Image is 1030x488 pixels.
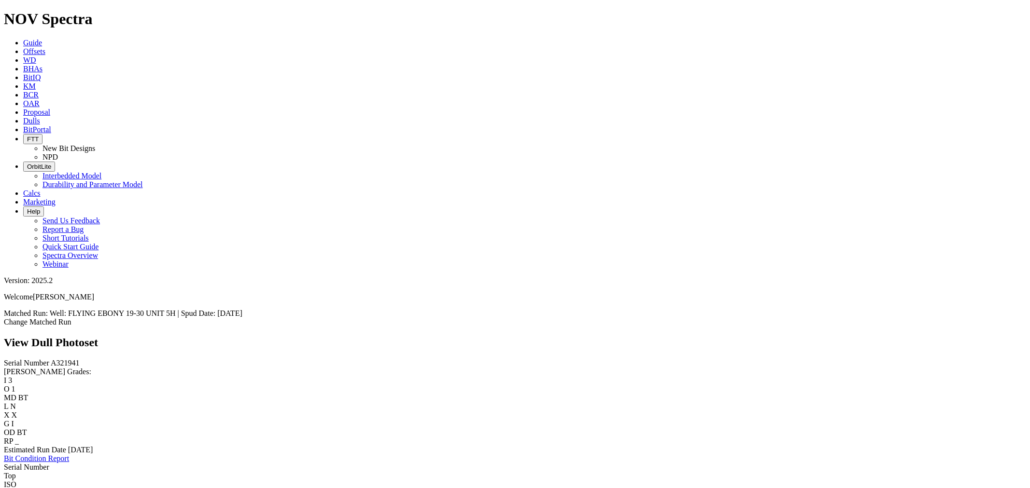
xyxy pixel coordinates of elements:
[23,65,42,73] a: BHAs
[18,393,28,402] span: BT
[4,411,10,419] label: X
[42,180,143,189] a: Durability and Parameter Model
[23,99,40,108] a: OAR
[4,318,71,326] a: Change Matched Run
[23,82,36,90] a: KM
[4,376,6,384] label: I
[4,336,1026,349] h2: View Dull Photoset
[4,463,49,471] span: Serial Number
[4,385,10,393] label: O
[42,260,69,268] a: Webinar
[42,234,89,242] a: Short Tutorials
[4,293,1026,301] p: Welcome
[4,367,1026,376] div: [PERSON_NAME] Grades:
[68,446,93,454] span: [DATE]
[50,309,242,317] span: Well: FLYING EBONY 19-30 UNIT 5H | Spud Date: [DATE]
[23,206,44,217] button: Help
[4,437,13,445] label: RP
[23,134,42,144] button: FTT
[4,393,16,402] label: MD
[4,472,16,480] span: Top
[12,385,15,393] span: 1
[23,108,50,116] a: Proposal
[42,172,101,180] a: Interbedded Model
[42,217,100,225] a: Send Us Feedback
[27,136,39,143] span: FTT
[33,293,94,301] span: [PERSON_NAME]
[27,163,51,170] span: OrbitLite
[4,276,1026,285] div: Version: 2025.2
[23,162,55,172] button: OrbitLite
[42,144,95,152] a: New Bit Designs
[23,198,56,206] a: Marketing
[51,359,80,367] span: A321941
[23,91,39,99] a: BCR
[8,376,12,384] span: 3
[23,39,42,47] a: Guide
[4,446,66,454] label: Estimated Run Date
[4,454,69,462] a: Bit Condition Report
[23,73,41,81] a: BitIQ
[10,402,16,410] span: N
[4,309,48,317] span: Matched Run:
[23,117,40,125] a: Dulls
[4,10,1026,28] h1: NOV Spectra
[15,437,19,445] span: _
[4,420,10,428] label: G
[42,225,84,233] a: Report a Bug
[42,243,99,251] a: Quick Start Guide
[42,251,98,259] a: Spectra Overview
[23,47,45,55] a: Offsets
[23,56,36,64] a: WD
[42,153,58,161] a: NPD
[4,402,8,410] label: L
[4,359,49,367] label: Serial Number
[23,125,51,134] a: BitPortal
[12,411,17,419] span: X
[12,420,14,428] span: I
[17,428,27,436] span: BT
[27,208,40,215] span: Help
[4,428,15,436] label: OD
[23,189,41,197] a: Calcs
